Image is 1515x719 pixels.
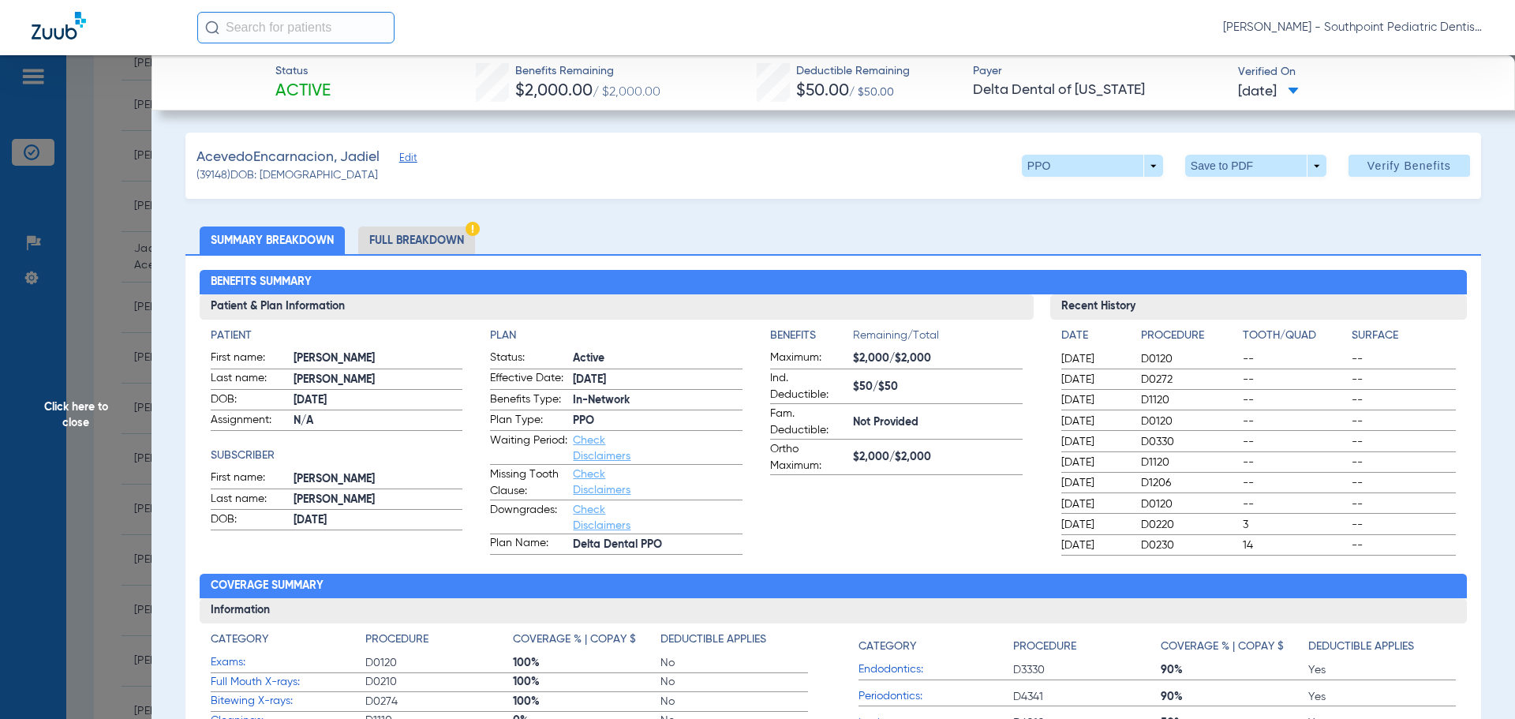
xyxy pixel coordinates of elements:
[513,631,636,648] h4: Coverage % | Copay $
[211,391,288,410] span: DOB:
[211,631,268,648] h4: Category
[1352,537,1456,553] span: --
[294,512,463,529] span: [DATE]
[1022,155,1163,177] button: PPO
[770,350,847,369] span: Maximum:
[1050,294,1468,320] h3: Recent History
[1352,414,1456,429] span: --
[211,412,288,431] span: Assignment:
[1223,20,1483,36] span: [PERSON_NAME] - Southpoint Pediatric Dentistry
[573,413,743,429] span: PPO
[1161,631,1308,661] app-breakdown-title: Coverage % | Copay $
[1308,638,1414,655] h4: Deductible Applies
[200,598,1468,624] h3: Information
[1141,372,1237,388] span: D0272
[211,511,288,530] span: DOB:
[1141,475,1237,491] span: D1206
[490,328,743,344] h4: Plan
[275,63,331,80] span: Status
[365,694,513,710] span: D0274
[1141,537,1237,553] span: D0230
[196,148,380,167] span: AcevedoEncarnacion, Jadiel
[32,12,86,39] img: Zuub Logo
[1352,475,1456,491] span: --
[1243,537,1347,553] span: 14
[770,328,853,344] h4: Benefits
[275,81,331,103] span: Active
[973,63,1225,80] span: Payer
[1141,517,1237,533] span: D0220
[853,414,1023,431] span: Not Provided
[1367,159,1451,172] span: Verify Benefits
[1061,392,1128,408] span: [DATE]
[1243,434,1347,450] span: --
[573,435,630,462] a: Check Disclaimers
[1013,662,1161,678] span: D3330
[211,654,365,671] span: Exams:
[770,370,847,403] span: Ind. Deductible:
[211,470,288,489] span: First name:
[294,492,463,508] span: [PERSON_NAME]
[770,328,853,350] app-breakdown-title: Benefits
[1061,328,1128,344] h4: Date
[1352,351,1456,367] span: --
[211,491,288,510] span: Last name:
[1352,328,1456,350] app-breakdown-title: Surface
[294,392,463,409] span: [DATE]
[573,392,743,409] span: In-Network
[211,631,365,653] app-breakdown-title: Category
[205,21,219,35] img: Search Icon
[1061,496,1128,512] span: [DATE]
[490,391,567,410] span: Benefits Type:
[211,674,365,691] span: Full Mouth X-rays:
[849,87,894,98] span: / $50.00
[1243,517,1347,533] span: 3
[1161,689,1308,705] span: 90%
[593,86,660,99] span: / $2,000.00
[1061,372,1128,388] span: [DATE]
[1161,638,1284,655] h4: Coverage % | Copay $
[1352,372,1456,388] span: --
[1141,455,1237,470] span: D1120
[1436,643,1515,719] iframe: Chat Widget
[1243,372,1347,388] span: --
[1141,434,1237,450] span: D0330
[1061,517,1128,533] span: [DATE]
[573,350,743,367] span: Active
[1352,434,1456,450] span: --
[770,406,847,439] span: Fam. Deductible:
[858,631,1013,661] app-breakdown-title: Category
[660,674,808,690] span: No
[1061,328,1128,350] app-breakdown-title: Date
[660,694,808,710] span: No
[513,674,660,690] span: 100%
[200,227,345,254] li: Summary Breakdown
[1352,517,1456,533] span: --
[1243,475,1347,491] span: --
[1061,414,1128,429] span: [DATE]
[1013,689,1161,705] span: D4341
[973,81,1225,100] span: Delta Dental of [US_STATE]
[1061,475,1128,491] span: [DATE]
[490,502,567,534] span: Downgrades:
[573,504,630,531] a: Check Disclaimers
[573,537,743,553] span: Delta Dental PPO
[294,471,463,488] span: [PERSON_NAME]
[1141,328,1237,350] app-breakdown-title: Procedure
[858,661,1013,678] span: Endodontics:
[211,370,288,389] span: Last name:
[1238,82,1299,102] span: [DATE]
[513,631,660,653] app-breakdown-title: Coverage % | Copay $
[515,63,660,80] span: Benefits Remaining
[365,631,428,648] h4: Procedure
[490,535,567,554] span: Plan Name:
[1141,328,1237,344] h4: Procedure
[1141,414,1237,429] span: D0120
[211,328,463,344] h4: Patient
[294,372,463,388] span: [PERSON_NAME]
[196,167,378,184] span: (39148) DOB: [DEMOGRAPHIC_DATA]
[796,63,910,80] span: Deductible Remaining
[1061,455,1128,470] span: [DATE]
